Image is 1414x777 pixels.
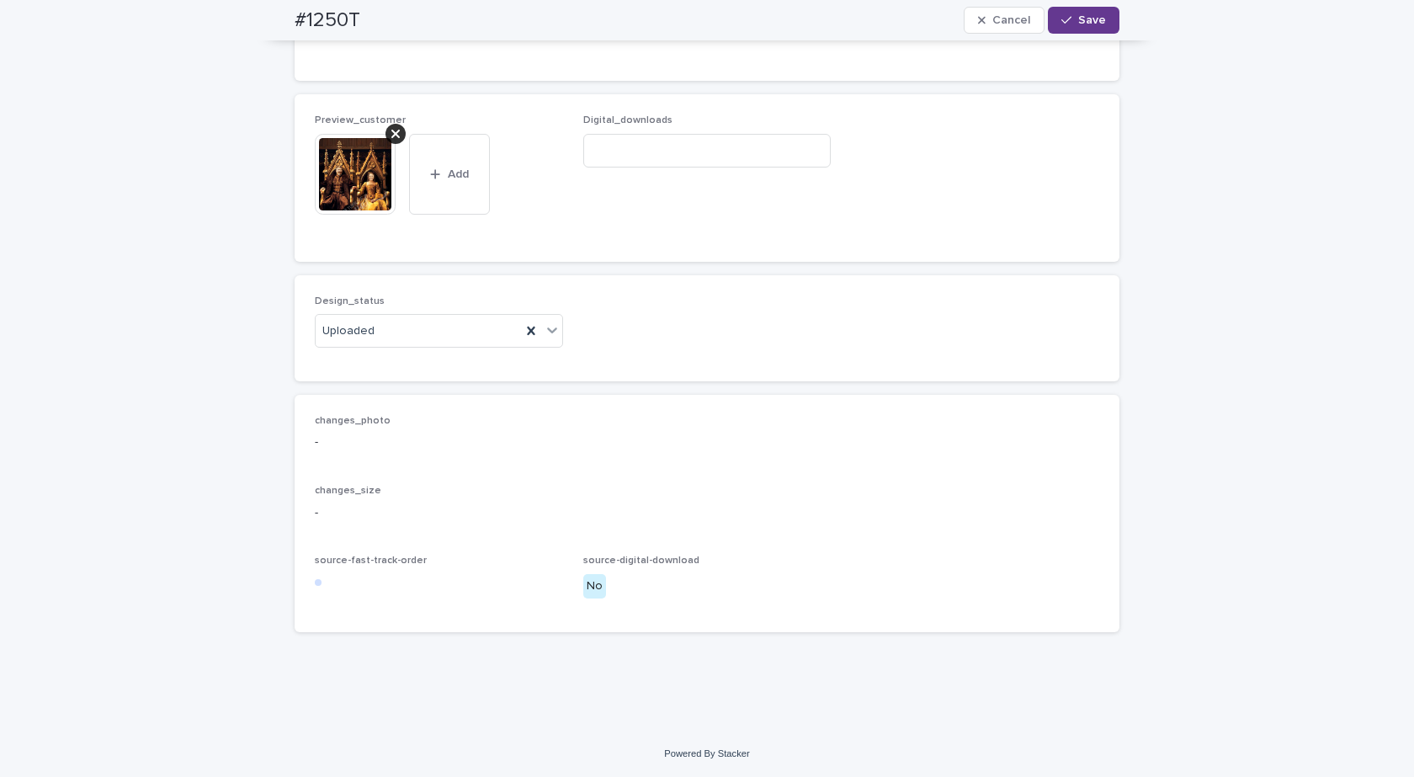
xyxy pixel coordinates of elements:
button: Add [409,134,490,215]
p: - [315,434,1099,451]
button: Cancel [964,7,1045,34]
span: Uploaded [322,322,375,340]
span: Design_status [315,296,385,306]
a: Powered By Stacker [664,748,749,758]
h2: #1250T [295,8,360,33]
span: Digital_downloads [583,115,672,125]
span: Preview_customer [315,115,406,125]
div: No [583,574,606,599]
span: Save [1078,14,1106,26]
span: source-digital-download [583,556,699,566]
span: Add [448,168,469,180]
span: source-fast-track-order [315,556,427,566]
p: - [315,504,1099,522]
span: Cancel [992,14,1030,26]
button: Save [1048,7,1119,34]
span: changes_photo [315,416,391,426]
span: changes_size [315,486,381,496]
